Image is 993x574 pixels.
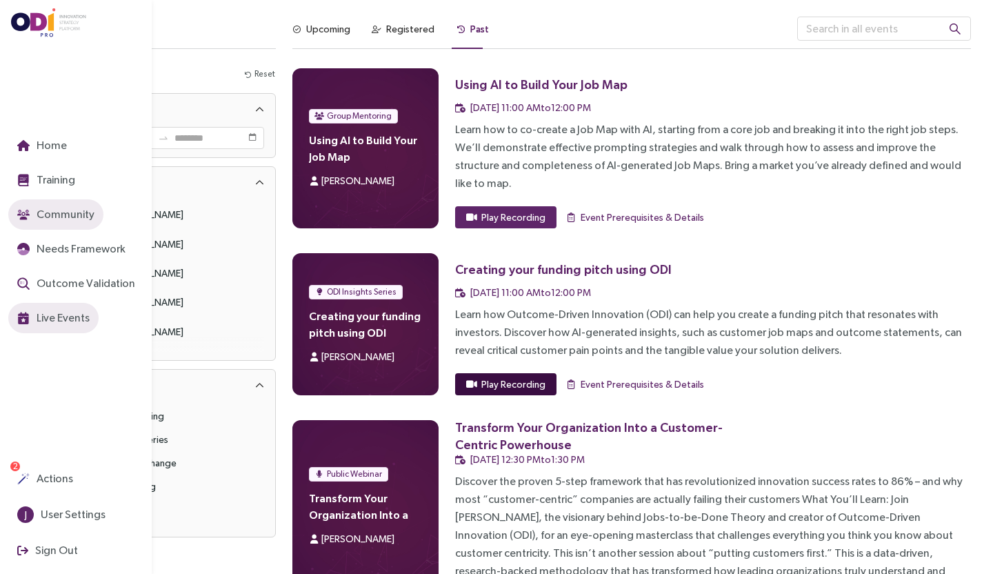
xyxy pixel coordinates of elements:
[61,167,275,200] div: Instructor
[34,240,126,257] span: Needs Framework
[565,373,705,395] button: Event Prerequisites & Details
[327,285,397,299] span: ODI Insights Series
[455,373,556,395] button: Play Recording
[455,306,971,359] div: Learn how Outcome-Driven Innovation (ODI) can help you create a funding pitch that resonates with...
[481,210,545,225] span: Play Recording
[61,17,276,48] h3: Live Events
[470,102,591,113] span: [DATE] 11:00 AM to 12:00 PM
[309,132,422,165] h4: Using AI to Build Your Job Map
[17,243,30,255] img: JTBD Needs Framework
[158,132,169,143] span: to
[581,210,704,225] span: Event Prerequisites & Details
[455,261,672,278] div: Creating your funding pitch using ODI
[309,490,422,523] h4: Transform Your Organization Into a Customer-Centric Powerhouse
[32,542,78,559] span: Sign Out
[17,174,30,186] img: Training
[470,454,585,465] span: [DATE] 12:30 PM to 1:30 PM
[470,21,489,37] div: Past
[565,206,705,228] button: Event Prerequisites & Details
[61,370,275,403] div: Type
[321,351,394,362] span: [PERSON_NAME]
[327,109,392,123] span: Group Mentoring
[8,499,114,530] button: JUser Settings
[10,462,20,471] sup: 2
[455,121,971,192] div: Learn how to co-create a Job Map with AI, starting from a core job and breaking it into the right...
[481,377,545,392] span: Play Recording
[306,21,350,37] div: Upcoming
[34,470,73,487] span: Actions
[61,94,275,127] div: Dates
[34,137,67,154] span: Home
[17,312,30,324] img: Live Events
[8,535,87,566] button: Sign Out
[470,287,591,298] span: [DATE] 11:00 AM to 12:00 PM
[254,68,275,81] span: Reset
[17,277,30,290] img: Outcome Validation
[158,132,169,143] span: swap-right
[455,206,556,228] button: Play Recording
[949,23,961,35] span: search
[38,506,106,523] span: User Settings
[244,67,276,81] button: Reset
[17,473,30,485] img: Actions
[327,467,382,481] span: Public Webinar
[321,533,394,544] span: [PERSON_NAME]
[938,17,972,41] button: search
[321,175,394,186] span: [PERSON_NAME]
[34,206,94,223] span: Community
[25,506,27,523] span: J
[309,308,422,341] h4: Creating your funding pitch using ODI
[13,462,18,471] span: 2
[8,268,144,299] button: Outcome Validation
[17,208,30,221] img: Community
[8,199,103,230] button: Community
[8,130,76,161] button: Home
[386,21,434,37] div: Registered
[8,234,134,264] button: Needs Framework
[34,275,135,292] span: Outcome Validation
[8,165,84,195] button: Training
[34,171,75,188] span: Training
[8,464,82,494] button: Actions
[34,309,90,326] span: Live Events
[8,303,99,333] button: Live Events
[797,17,971,41] input: Search in all events
[581,377,704,392] span: Event Prerequisites & Details
[11,8,87,37] img: ODIpro
[455,76,628,93] div: Using AI to Build Your Job Map
[455,419,759,453] div: Transform Your Organization Into a Customer-Centric Powerhouse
